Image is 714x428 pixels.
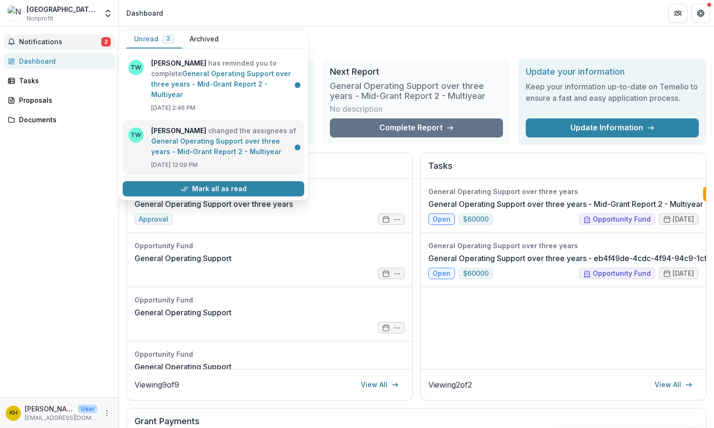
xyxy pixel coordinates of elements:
[25,414,97,422] p: [EMAIL_ADDRESS][DOMAIN_NAME]
[78,405,97,413] p: User
[182,30,226,49] button: Archived
[19,76,107,86] div: Tasks
[4,112,115,127] a: Documents
[126,34,706,51] h1: Dashboard
[126,30,182,49] button: Unread
[19,56,107,66] div: Dashboard
[4,34,115,49] button: Notifications2
[4,92,115,108] a: Proposals
[330,103,383,115] p: No description
[27,4,97,14] div: [GEOGRAPHIC_DATA][PERSON_NAME] for the Performing Arts
[428,379,472,390] p: Viewing 2 of 2
[668,4,687,23] button: Partners
[428,161,698,179] h2: Tasks
[428,198,703,210] a: General Operating Support over three years - Mid-Grant Report 2 - Multiyear
[135,253,232,264] a: General Operating Support
[330,67,503,77] h2: Next Report
[135,379,179,390] p: Viewing 9 of 9
[135,198,293,210] a: General Operating Support over three years
[135,361,232,372] a: General Operating Support
[355,377,405,392] a: View All
[19,95,107,105] div: Proposals
[330,118,503,137] a: Complete Report
[123,6,167,20] nav: breadcrumb
[101,408,113,419] button: More
[123,181,304,196] button: Mark all as read
[101,4,115,23] button: Open entity switcher
[10,410,18,416] div: Kayla Hennon
[166,35,170,42] span: 2
[27,14,53,23] span: Nonprofit
[151,69,291,98] a: General Operating Support over three years - Mid-Grant Report 2 - Multiyear
[649,377,698,392] a: View All
[19,38,101,46] span: Notifications
[4,53,115,69] a: Dashboard
[151,137,281,156] a: General Operating Support over three years - Mid-Grant Report 2 - Multiyear
[526,118,699,137] a: Update Information
[526,81,699,104] h3: Keep your information up-to-date on Temelio to ensure a fast and easy application process.
[101,37,111,47] span: 2
[126,8,163,18] div: Dashboard
[8,6,23,21] img: New Hazlett Center for the Performing Arts
[691,4,710,23] button: Get Help
[19,115,107,125] div: Documents
[526,67,699,77] h2: Update your information
[330,81,503,101] h3: General Operating Support over three years - Mid-Grant Report 2 - Multiyear
[135,307,232,318] a: General Operating Support
[151,126,299,157] p: changed the assignees of
[25,404,74,414] p: [PERSON_NAME]
[4,73,115,88] a: Tasks
[151,58,299,100] p: has reminded you to complete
